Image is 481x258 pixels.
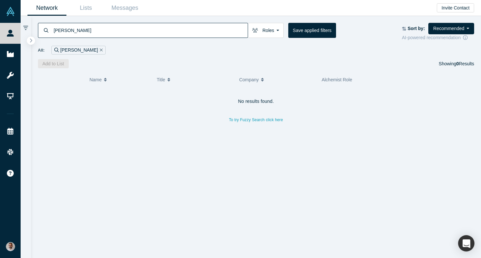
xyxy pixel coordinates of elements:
img: Alchemist Vault Logo [6,7,15,16]
span: Title [157,73,165,87]
button: Company [239,73,315,87]
h4: No results found. [38,99,474,104]
button: Title [157,73,232,87]
button: Roles [248,23,284,38]
strong: 0 [456,61,459,66]
button: Invite Contact [437,3,474,12]
button: Add to List [38,59,69,68]
span: Results [456,61,474,66]
button: Remove Filter [98,46,103,54]
strong: Sort by: [408,26,425,31]
div: Showing [439,59,474,68]
a: Messages [105,0,144,16]
div: AI-powered recommendation [402,34,474,41]
input: Search by name, title, company, summary, expertise, investment criteria or topics of focus [53,23,248,38]
span: Name [89,73,101,87]
button: Save applied filters [288,23,336,38]
a: Network [27,0,66,16]
button: To try Fuzzy Search click here [224,116,288,124]
div: [PERSON_NAME] [51,46,106,55]
span: Alchemist Role [322,77,352,82]
button: Name [89,73,150,87]
span: All: [38,47,45,54]
img: Gotam Bhardwaj's Account [6,242,15,251]
button: Recommended [428,23,474,34]
span: Company [239,73,259,87]
a: Lists [66,0,105,16]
